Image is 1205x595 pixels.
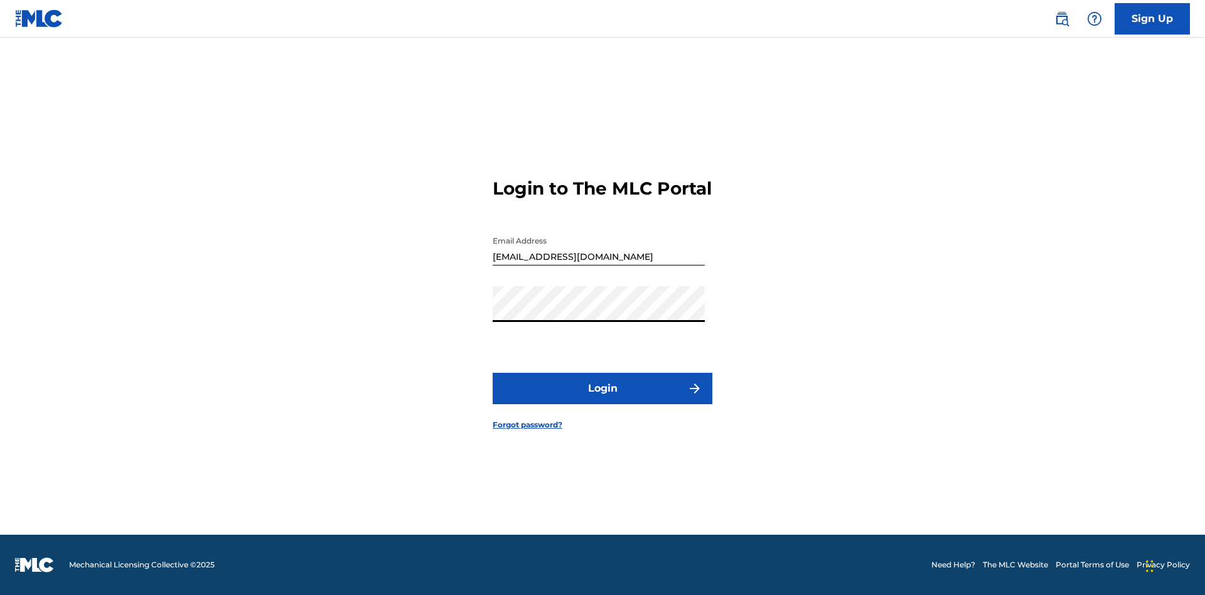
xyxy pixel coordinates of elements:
[1054,11,1069,26] img: search
[1056,559,1129,571] a: Portal Terms of Use
[15,557,54,572] img: logo
[15,9,63,28] img: MLC Logo
[931,559,975,571] a: Need Help?
[1049,6,1074,31] a: Public Search
[1142,535,1205,595] iframe: Chat Widget
[493,419,562,431] a: Forgot password?
[1087,11,1102,26] img: help
[1082,6,1107,31] div: Help
[687,381,702,396] img: f7272a7cc735f4ea7f67.svg
[493,373,712,404] button: Login
[1146,547,1154,585] div: Drag
[69,559,215,571] span: Mechanical Licensing Collective © 2025
[983,559,1048,571] a: The MLC Website
[493,178,712,200] h3: Login to The MLC Portal
[1137,559,1190,571] a: Privacy Policy
[1115,3,1190,35] a: Sign Up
